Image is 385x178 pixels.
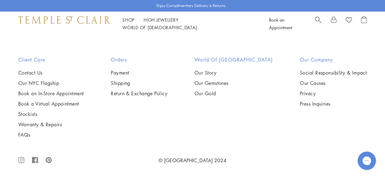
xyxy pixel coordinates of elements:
[156,3,226,9] p: Enjoy Complimentary Delivery & Returns
[18,111,84,117] a: Stockists
[355,149,379,172] iframe: Gorgias live chat messenger
[194,69,273,76] a: Our Story
[18,16,110,23] img: Temple St. Clair
[315,16,321,31] a: Search
[111,56,167,63] h2: Orders
[111,80,167,86] a: Shipping
[300,56,367,63] h2: Our Company
[361,16,367,31] a: Open Shopping Bag
[122,17,135,23] a: ShopShop
[18,90,84,97] a: Book an In-Store Appointment
[194,56,273,63] h2: World of [GEOGRAPHIC_DATA]
[300,100,367,107] a: Press Inquiries
[18,131,84,138] a: FAQs
[122,16,255,31] nav: Main navigation
[18,80,84,86] a: Our NYC Flagship
[194,80,273,86] a: Our Gemstones
[300,90,367,97] a: Privacy
[111,90,167,97] a: Return & Exchange Policy
[18,100,84,107] a: Book a Virtual Appointment
[111,69,167,76] a: Payment
[18,121,84,128] a: Warranty & Repairs
[300,69,367,76] a: Social Responsibility & Impact
[122,24,197,30] a: World of [DEMOGRAPHIC_DATA]World of [DEMOGRAPHIC_DATA]
[144,17,179,23] a: High JewelleryHigh Jewellery
[269,17,292,30] a: Book an Appointment
[18,56,84,63] h2: Client Care
[18,69,84,76] a: Contact Us
[300,80,367,86] a: Our Causes
[159,157,226,164] a: © [GEOGRAPHIC_DATA] 2024
[194,90,273,97] a: Our Gold
[346,16,352,25] a: View Wishlist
